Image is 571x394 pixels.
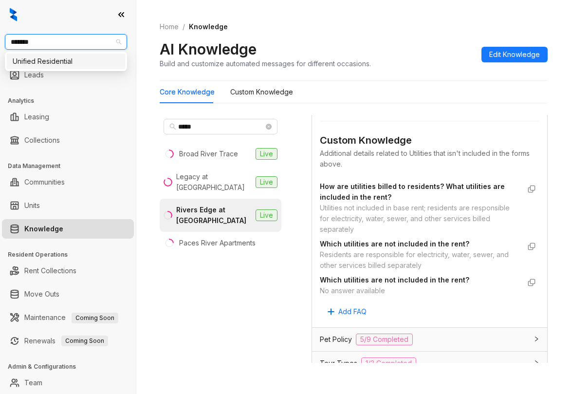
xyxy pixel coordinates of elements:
[266,124,272,130] span: close-circle
[13,56,119,67] div: Unified Residential
[160,87,215,97] div: Core Knowledge
[256,148,277,160] span: Live
[320,358,357,369] span: Tour Types
[24,373,42,393] a: Team
[24,65,44,85] a: Leads
[24,331,108,351] a: RenewalsComing Soon
[158,21,181,32] a: Home
[24,107,49,127] a: Leasing
[481,47,548,62] button: Edit Knowledge
[320,240,469,248] strong: Which utilities are not included in the rent?
[7,54,125,69] div: Unified Residential
[312,328,547,351] div: Pet Policy5/9 Completed
[24,284,59,304] a: Move Outs
[2,131,134,150] li: Collections
[2,308,134,327] li: Maintenance
[338,306,367,317] span: Add FAQ
[361,357,416,369] span: 1/3 Completed
[24,196,40,215] a: Units
[320,285,520,296] div: No answer available
[8,362,136,371] h3: Admin & Configurations
[61,336,108,346] span: Coming Soon
[534,336,539,342] span: collapsed
[256,209,277,221] span: Live
[356,334,413,345] span: 5/9 Completed
[189,22,228,31] span: Knowledge
[2,373,134,393] li: Team
[2,331,134,351] li: Renewals
[320,334,352,345] span: Pet Policy
[160,40,257,58] h2: AI Knowledge
[24,131,60,150] a: Collections
[320,304,374,319] button: Add FAQ
[24,219,63,239] a: Knowledge
[320,203,520,235] div: Utilities not included in base rent; residents are responsible for electricity, water, sewer, and...
[24,172,65,192] a: Communities
[320,148,539,169] div: Additional details related to Utilities that isn't included in the forms above.
[176,205,252,226] div: Rivers Edge at [GEOGRAPHIC_DATA]
[10,8,17,21] img: logo
[320,133,539,148] div: Custom Knowledge
[160,58,371,69] div: Build and customize automated messages for different occasions.
[8,162,136,170] h3: Data Management
[2,219,134,239] li: Knowledge
[8,250,136,259] h3: Resident Operations
[8,96,136,105] h3: Analytics
[2,196,134,215] li: Units
[320,182,505,201] strong: How are utilities billed to residents? What utilities are included in the rent?
[320,249,520,271] div: Residents are responsible for electricity, water, sewer, and other services billed separately
[2,65,134,85] li: Leads
[2,172,134,192] li: Communities
[2,284,134,304] li: Move Outs
[179,238,256,248] div: Paces River Apartments
[183,21,185,32] li: /
[2,107,134,127] li: Leasing
[179,149,238,159] div: Broad River Trace
[489,49,540,60] span: Edit Knowledge
[72,313,118,323] span: Coming Soon
[256,176,277,188] span: Live
[2,261,134,281] li: Rent Collections
[320,276,469,284] strong: Which utilities are not included in the rent?
[312,352,547,375] div: Tour Types1/3 Completed
[534,360,539,366] span: collapsed
[169,123,176,130] span: search
[176,171,252,193] div: Legacy at [GEOGRAPHIC_DATA]
[230,87,293,97] div: Custom Knowledge
[24,261,76,281] a: Rent Collections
